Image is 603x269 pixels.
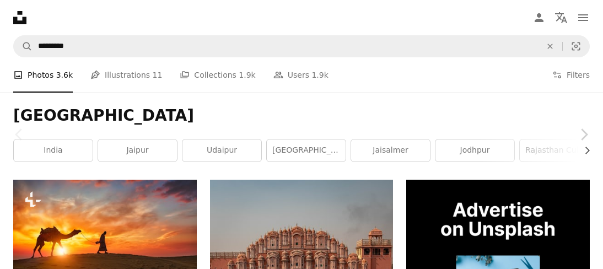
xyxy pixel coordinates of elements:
[13,106,590,126] h1: [GEOGRAPHIC_DATA]
[14,36,33,57] button: Search Unsplash
[528,7,550,29] a: Log in / Sign up
[572,7,594,29] button: Menu
[13,11,26,24] a: Home — Unsplash
[563,36,589,57] button: Visual search
[552,57,590,93] button: Filters
[13,236,197,246] a: Indian cameleer (camel driver) bedouin with camel silhouettes in sand dunes of Thar desert on sun...
[14,139,93,162] a: india
[180,57,255,93] a: Collections 1.9k
[564,82,603,187] a: Next
[239,69,255,81] span: 1.9k
[435,139,514,162] a: jodhpur
[351,139,430,162] a: jaisalmer
[538,36,562,57] button: Clear
[550,7,572,29] button: Language
[311,69,328,81] span: 1.9k
[153,69,163,81] span: 11
[520,139,599,162] a: rajasthan culture
[182,139,261,162] a: udaipur
[90,57,162,93] a: Illustrations 11
[267,139,346,162] a: [GEOGRAPHIC_DATA]
[273,57,329,93] a: Users 1.9k
[13,35,590,57] form: Find visuals sitewide
[98,139,177,162] a: jaipur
